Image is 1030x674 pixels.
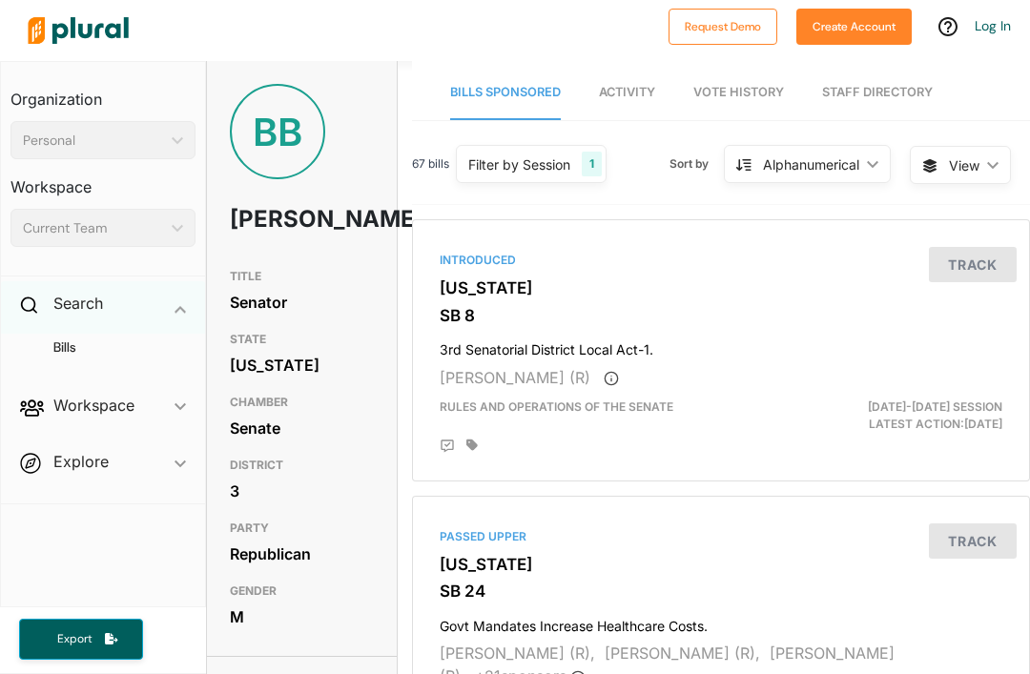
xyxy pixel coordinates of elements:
h3: SB 24 [440,582,1002,601]
div: [US_STATE] [230,351,374,379]
span: Export [44,631,105,647]
h4: Govt Mandates Increase Healthcare Costs. [440,609,1002,635]
h3: SB 8 [440,306,1002,325]
h4: 3rd Senatorial District Local Act-1. [440,333,1002,358]
h3: STATE [230,328,374,351]
a: Log In [975,17,1011,34]
h3: GENDER [230,580,374,603]
div: Senate [230,414,374,442]
span: Rules and Operations of the Senate [440,399,673,414]
span: Bills Sponsored [450,85,561,99]
div: Personal [23,131,164,151]
span: Sort by [669,155,724,173]
h3: TITLE [230,265,374,288]
button: Export [19,619,143,660]
h3: [US_STATE] [440,555,1002,574]
a: Create Account [796,15,912,35]
div: 1 [582,152,602,176]
div: Add Position Statement [440,439,455,454]
a: Request Demo [669,15,777,35]
div: Filter by Session [468,154,570,174]
a: Activity [599,66,655,120]
button: Request Demo [669,9,777,45]
span: [PERSON_NAME] (R) [440,368,590,387]
span: View [949,155,979,175]
h2: Search [53,293,103,314]
a: Bills Sponsored [450,66,561,120]
div: BB [230,84,325,179]
div: Add tags [466,439,478,452]
div: Current Team [23,218,164,238]
div: Republican [230,540,374,568]
div: Alphanumerical [763,154,859,174]
h3: PARTY [230,517,374,540]
button: Track [929,523,1017,559]
span: Activity [599,85,655,99]
button: Track [929,247,1017,282]
span: [DATE]-[DATE] Session [868,399,1002,414]
span: [PERSON_NAME] (R), [440,643,595,663]
button: Create Account [796,9,912,45]
span: 67 bills [412,155,449,173]
div: 3 [230,477,374,505]
a: Vote History [693,66,784,120]
h3: DISTRICT [230,454,374,477]
div: Introduced [440,252,1002,269]
span: [PERSON_NAME] (R), [605,643,760,663]
a: Bills [30,338,186,357]
h3: Workspace [10,159,196,201]
div: Latest Action: [DATE] [819,398,1017,433]
div: Senator [230,288,374,317]
a: Staff Directory [822,66,933,120]
span: Vote History [693,85,784,99]
div: Passed Upper [440,528,1002,545]
h3: CHAMBER [230,391,374,414]
h3: [US_STATE] [440,278,1002,297]
h3: Organization [10,71,196,113]
div: M [230,603,374,631]
h1: [PERSON_NAME] [230,191,317,248]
